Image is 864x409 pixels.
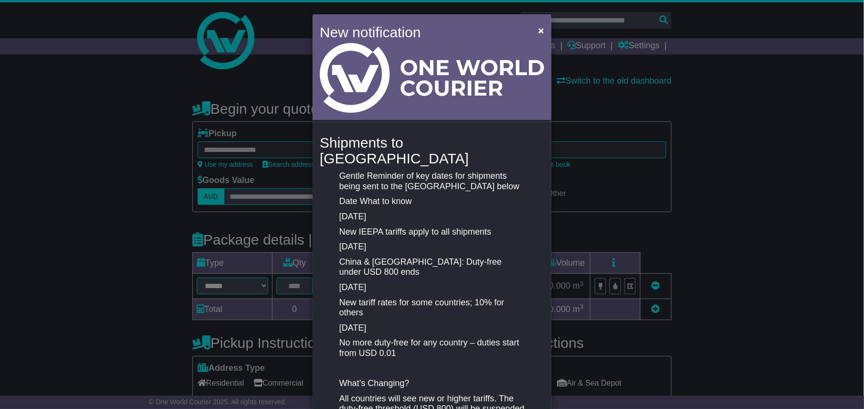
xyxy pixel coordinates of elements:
[320,43,544,113] img: Light
[320,22,525,43] h4: New notification
[339,323,525,334] p: [DATE]
[339,282,525,293] p: [DATE]
[339,242,525,252] p: [DATE]
[320,135,544,166] h4: Shipments to [GEOGRAPHIC_DATA]
[339,257,525,278] p: China & [GEOGRAPHIC_DATA]: Duty-free under USD 800 ends
[339,338,525,358] p: No more duty-free for any country – duties start from USD 0.01
[339,378,525,389] p: What’s Changing?
[534,21,549,40] button: Close
[538,25,544,36] span: ×
[339,227,525,237] p: New IEEPA tariffs apply to all shipments
[339,212,525,222] p: [DATE]
[339,298,525,318] p: New tariff rates for some countries; 10% for others
[339,171,525,192] p: Gentle Reminder of key dates for shipments being sent to the [GEOGRAPHIC_DATA] below
[339,196,525,207] p: Date What to know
